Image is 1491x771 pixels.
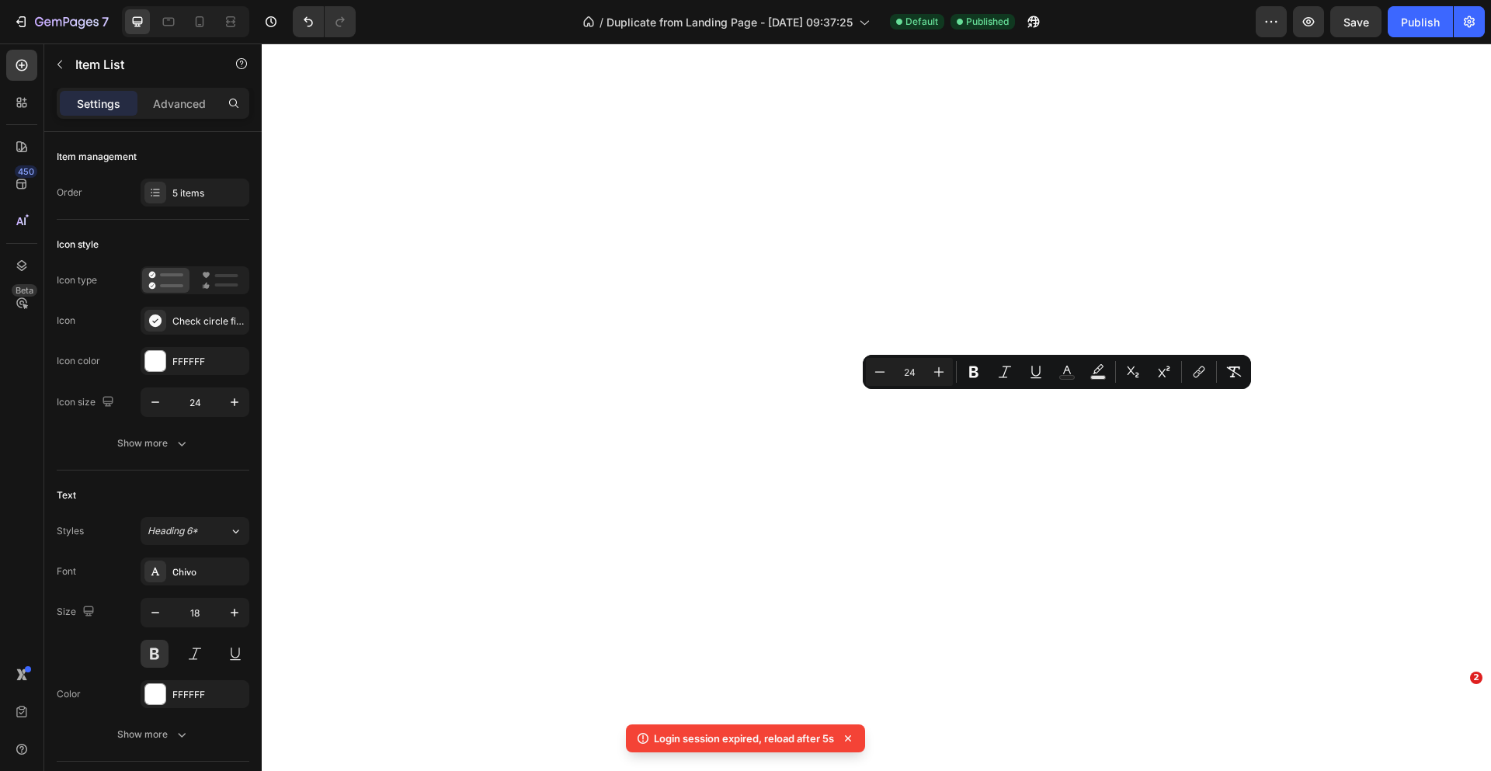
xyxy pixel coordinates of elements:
iframe: Design area [262,43,1491,771]
div: Icon style [57,238,99,252]
p: Advanced [153,96,206,112]
span: Default [905,15,938,29]
button: Show more [57,429,249,457]
div: Beta [12,284,37,297]
span: Save [1343,16,1369,29]
p: Login session expired, reload after 5s [654,731,834,746]
div: Icon [57,314,75,328]
div: FFFFFF [172,688,245,702]
button: Heading 6* [141,517,249,545]
div: Editor contextual toolbar [863,355,1251,389]
span: Heading 6* [148,524,198,538]
span: Published [966,15,1009,29]
div: Show more [117,436,189,451]
div: Color [57,687,81,701]
button: Save [1330,6,1382,37]
div: Styles [57,524,84,538]
button: Show more [57,721,249,748]
button: 7 [6,6,116,37]
div: Font [57,564,76,578]
div: Text [57,488,76,502]
div: Order [57,186,82,200]
div: Chivo [172,565,245,579]
p: 7 [102,12,109,31]
div: Check circle filled [172,314,245,328]
div: FFFFFF [172,355,245,369]
button: Publish [1388,6,1453,37]
div: 450 [15,165,37,178]
div: Icon type [57,273,97,287]
div: 5 items [172,186,245,200]
span: / [600,14,603,30]
p: Settings [77,96,120,112]
span: 2 [1470,672,1482,684]
div: Icon size [57,392,117,413]
div: Publish [1401,14,1440,30]
div: Icon color [57,354,100,368]
div: Size [57,602,98,623]
iframe: Intercom live chat [1438,695,1475,732]
div: Item management [57,150,137,164]
div: Show more [117,727,189,742]
div: Undo/Redo [293,6,356,37]
span: Duplicate from Landing Page - [DATE] 09:37:25 [606,14,853,30]
p: Item List [75,55,207,74]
